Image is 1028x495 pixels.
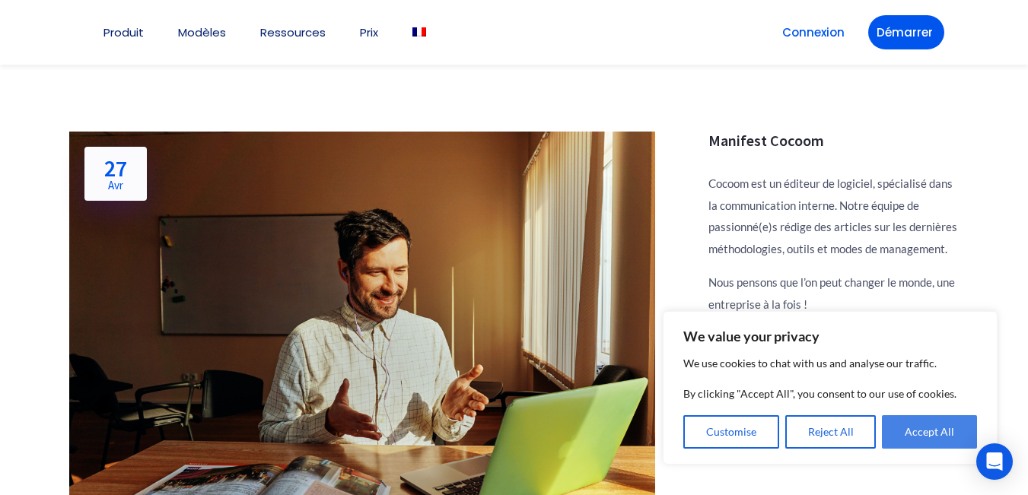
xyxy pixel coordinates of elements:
a: Prix [360,27,378,38]
button: Customise [683,415,779,449]
button: Accept All [882,415,977,449]
a: Connexion [774,15,853,49]
a: Modèles [178,27,226,38]
a: Produit [103,27,144,38]
h3: Manifest Cocoom [708,132,960,150]
p: We use cookies to chat with us and analyse our traffic. [683,354,977,373]
h2: 27 [104,157,127,191]
div: Open Intercom Messenger [976,443,1013,480]
p: Nous pensons que l’on peut changer le monde, une entreprise à la fois ! [708,271,960,315]
p: By clicking "Accept All", you consent to our use of cookies. [683,385,977,403]
span: Avr [104,179,127,191]
p: We value your privacy [683,327,977,345]
button: Reject All [785,415,877,449]
a: Démarrer [868,15,944,49]
a: 27Avr [84,147,147,201]
a: Ressources [260,27,326,38]
p: Cocoom est un éditeur de logiciel, spécialisé dans la communication interne. Notre équipe de pass... [708,173,960,259]
img: Français [412,27,426,36]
